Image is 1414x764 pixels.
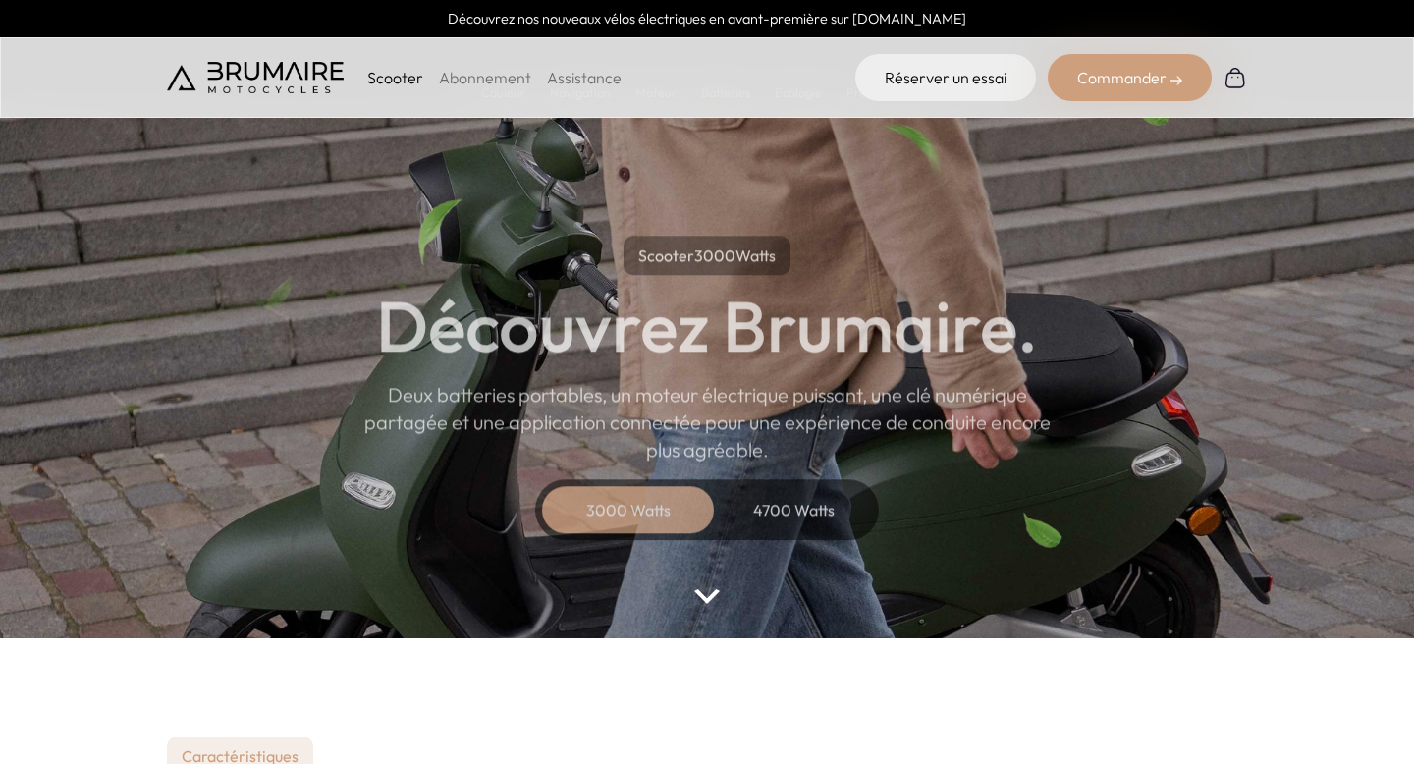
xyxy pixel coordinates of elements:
[715,486,872,533] div: 4700 Watts
[167,62,344,93] img: Brumaire Motocycles
[1224,66,1247,89] img: Panier
[363,381,1051,464] p: Deux batteries portables, un moteur électrique puissant, une clé numérique partagée et une applic...
[547,68,622,87] a: Assistance
[1170,75,1182,86] img: right-arrow-2.png
[1048,54,1212,101] div: Commander
[694,246,735,265] span: 3000
[694,589,720,604] img: arrow-bottom.png
[367,66,423,89] p: Scooter
[624,236,790,275] p: Scooter Watts
[855,54,1036,101] a: Réserver un essai
[439,68,531,87] a: Abonnement
[550,486,707,533] div: 3000 Watts
[376,291,1038,361] h1: Découvrez Brumaire.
